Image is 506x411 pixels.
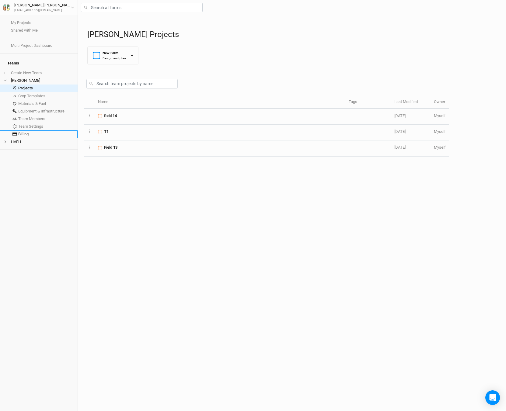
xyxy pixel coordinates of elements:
[87,30,500,39] h1: [PERSON_NAME] Projects
[95,96,345,109] th: Name
[434,129,446,134] span: acasner@hvfarmhub.org
[14,8,71,13] div: [EMAIL_ADDRESS][DOMAIN_NAME]
[394,145,406,150] span: Apr 25, 2025 10:44 AM
[131,52,133,59] div: +
[394,129,406,134] span: Aug 12, 2025 1:14 PM
[14,2,71,8] div: [PERSON_NAME] [PERSON_NAME]
[4,71,6,75] span: +
[391,96,431,109] th: Last Modified
[104,145,117,150] span: Field 13
[81,3,203,12] input: Search all farms
[3,2,75,13] button: [PERSON_NAME] [PERSON_NAME][EMAIL_ADDRESS][DOMAIN_NAME]
[434,145,446,150] span: acasner@hvfarmhub.org
[4,57,74,69] h4: Teams
[394,113,406,118] span: Aug 13, 2025 4:46 PM
[103,56,126,60] div: Design and plan
[485,390,500,405] div: Open Intercom Messenger
[434,113,446,118] span: acasner@hvfarmhub.org
[104,113,117,119] span: field 14
[86,79,178,88] input: Search team projects by name
[87,47,138,64] button: New FarmDesign and plan+
[104,129,109,134] span: T1
[431,96,449,109] th: Owner
[345,96,391,109] th: Tags
[103,50,126,56] div: New Farm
